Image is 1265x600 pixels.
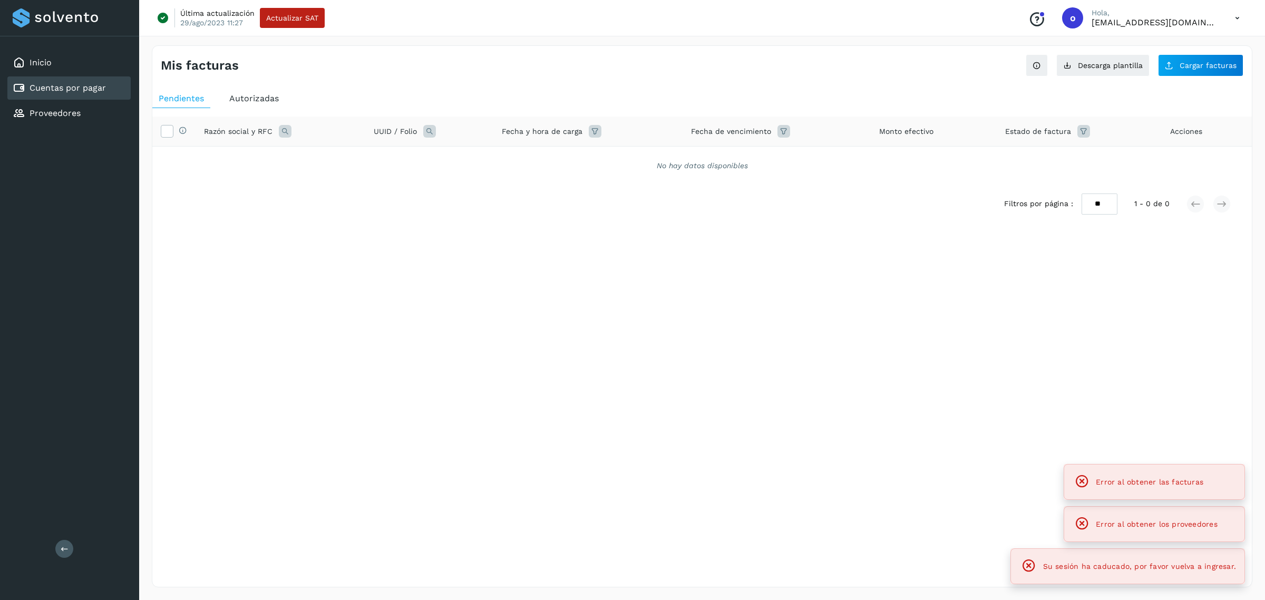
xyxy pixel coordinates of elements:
[7,102,131,125] div: Proveedores
[1134,198,1170,209] span: 1 - 0 de 0
[1158,54,1243,76] button: Cargar facturas
[1170,126,1202,137] span: Acciones
[1092,8,1218,17] p: Hola,
[204,126,273,137] span: Razón social y RFC
[1180,62,1237,69] span: Cargar facturas
[7,51,131,74] div: Inicio
[1043,562,1236,570] span: Su sesión ha caducado, por favor vuelva a ingresar.
[502,126,582,137] span: Fecha y hora de carga
[260,8,325,28] button: Actualizar SAT
[1056,54,1150,76] button: Descarga plantilla
[159,93,204,103] span: Pendientes
[1096,478,1203,486] span: Error al obtener las facturas
[180,8,255,18] p: Última actualización
[1096,520,1218,528] span: Error al obtener los proveedores
[30,57,52,67] a: Inicio
[166,160,1238,171] div: No hay datos disponibles
[374,126,417,137] span: UUID / Folio
[229,93,279,103] span: Autorizadas
[7,76,131,100] div: Cuentas por pagar
[1078,62,1143,69] span: Descarga plantilla
[266,14,318,22] span: Actualizar SAT
[161,58,239,73] h4: Mis facturas
[1092,17,1218,27] p: orlando@rfllogistics.com.mx
[1004,198,1073,209] span: Filtros por página :
[30,83,106,93] a: Cuentas por pagar
[180,18,243,27] p: 29/ago/2023 11:27
[879,126,933,137] span: Monto efectivo
[1005,126,1071,137] span: Estado de factura
[691,126,771,137] span: Fecha de vencimiento
[30,108,81,118] a: Proveedores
